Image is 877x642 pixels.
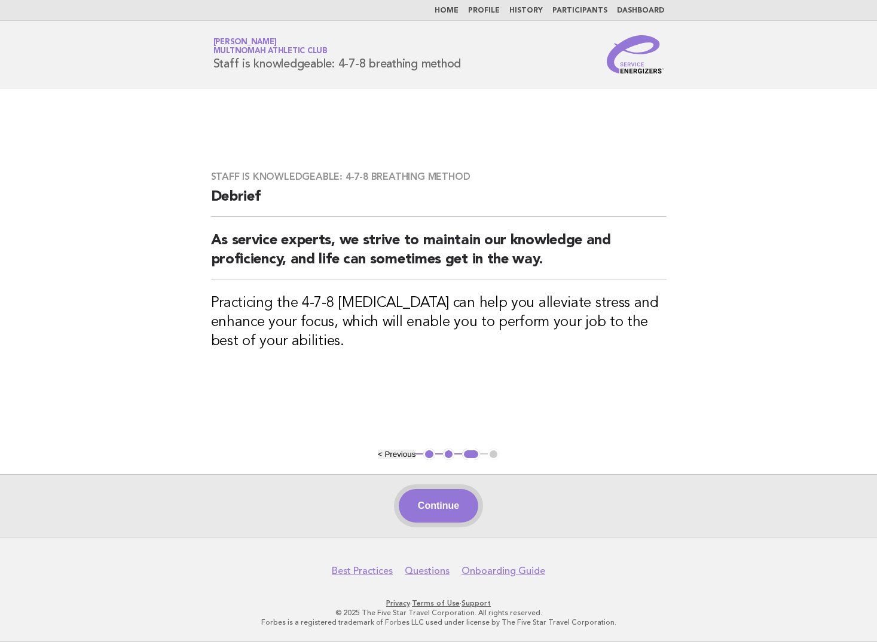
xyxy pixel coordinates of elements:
button: Continue [399,489,478,523]
a: Support [462,599,491,607]
p: © 2025 The Five Star Travel Corporation. All rights reserved. [73,608,805,618]
a: Participants [552,7,607,14]
p: · · [73,598,805,608]
a: Profile [468,7,500,14]
button: 3 [462,449,479,460]
p: Forbes is a registered trademark of Forbes LLC used under license by The Five Star Travel Corpora... [73,618,805,627]
span: Multnomah Athletic Club [213,48,328,56]
a: Dashboard [617,7,664,14]
h3: Staff is knowledgeable: 4-7-8 breathing method [211,171,667,183]
h1: Staff is knowledgeable: 4-7-8 breathing method [213,39,462,70]
button: 2 [443,449,455,460]
a: Onboarding Guide [462,565,545,577]
a: Terms of Use [412,599,460,607]
img: Service Energizers [607,35,664,73]
button: < Previous [378,450,415,459]
a: Questions [405,565,450,577]
button: 1 [423,449,435,460]
a: History [509,7,543,14]
h2: Debrief [211,188,667,217]
h3: Practicing the 4-7-8 [MEDICAL_DATA] can help you alleviate stress and enhance your focus, which w... [211,294,667,351]
a: [PERSON_NAME]Multnomah Athletic Club [213,38,328,55]
a: Privacy [386,599,410,607]
a: Best Practices [332,565,393,577]
a: Home [435,7,459,14]
h2: As service experts, we strive to maintain our knowledge and proficiency, and life can sometimes g... [211,231,667,279]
